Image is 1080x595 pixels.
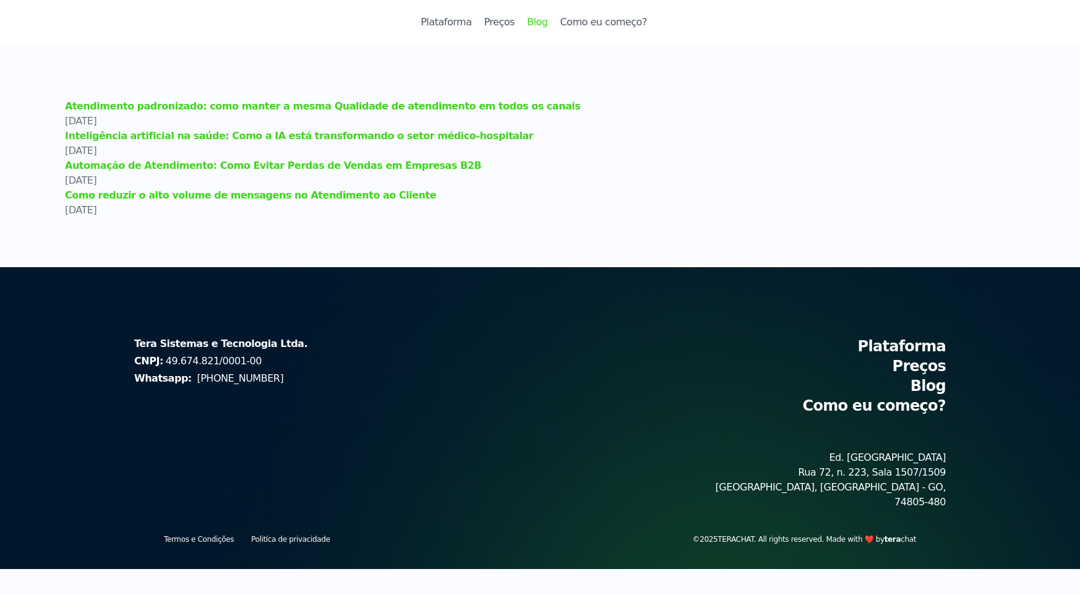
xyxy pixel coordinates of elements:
[802,397,946,414] a: Como eu começo?
[134,372,192,384] strong: Whatsapp:
[65,203,1015,218] div: [DATE]
[164,535,234,544] a: Termos e Condições
[65,129,1015,143] a: Inteligência artificial na saúde: Como a IA está transformando o setor médico-hospitalar
[65,114,1015,129] div: [DATE]
[693,534,916,544] span: © 2025 TERACHAT. All rights reserved. Made with ❤️ by chat
[65,188,1015,203] a: Como reduzir o alto volume de mensagens no Atendimento ao Cliente
[911,377,946,395] a: Blog
[560,15,646,30] a: Como eu começo?
[134,336,307,351] strong: Tera Sistemas e Tecnologia Ltda.
[251,535,330,544] a: Politíca de privacidade
[134,354,307,369] span: 49.674.821/0001-00
[885,535,901,544] b: tera
[65,158,1015,173] a: Automação de Atendimento: Como Evitar Perdas de Vendas em Empresas B2B
[197,372,283,384] a: [PHONE_NUMBER]
[134,355,163,367] strong: CNPJ:
[893,357,946,375] a: Preços
[65,99,1015,114] a: Atendimento padronizado: como manter a mesma Qualidade de atendimento em todos os canais
[421,15,471,30] a: Plataforma
[65,173,1015,188] div: [DATE]
[858,338,946,355] a: Plataforma
[716,450,946,510] address: Ed. [GEOGRAPHIC_DATA] Rua 72, n. 223, Sala 1507/1509 [GEOGRAPHIC_DATA], [GEOGRAPHIC_DATA] - GO, 7...
[527,15,547,30] a: Blog
[65,143,1015,158] div: [DATE]
[484,15,514,30] a: Preços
